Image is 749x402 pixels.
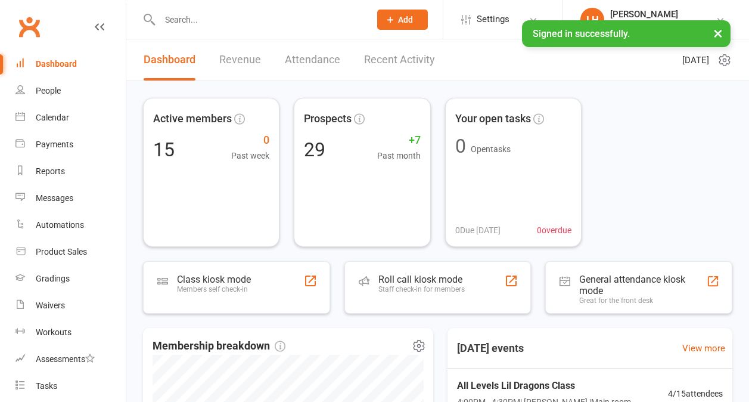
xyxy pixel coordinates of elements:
a: View more [682,341,725,355]
span: +7 [377,132,421,149]
div: LH [580,8,604,32]
span: 4 / 15 attendees [668,387,723,400]
div: Calendar [36,113,69,122]
div: Product Sales [36,247,87,256]
div: Payments [36,140,73,149]
a: Waivers [15,292,126,319]
span: Membership breakdown [153,338,285,355]
a: Product Sales [15,239,126,265]
a: Attendance [285,39,340,81]
a: Assessments [15,346,126,373]
h3: [DATE] events [447,338,533,359]
a: People [15,78,126,104]
a: Clubworx [14,12,44,42]
div: Great for the front desk [579,296,706,305]
div: Dashboard [36,59,77,69]
div: Reports [36,166,65,176]
a: Payments [15,131,126,158]
span: Open tasks [471,144,511,154]
span: Your open tasks [455,110,531,128]
a: Dashboard [144,39,195,81]
span: [DATE] [682,53,709,67]
span: Settings [477,6,509,33]
span: Past month [377,149,421,162]
div: Waivers [36,301,65,310]
div: BBMA [GEOGRAPHIC_DATA] [610,20,716,30]
span: Prospects [304,110,352,128]
span: Active members [153,110,232,128]
span: Past week [231,149,269,162]
div: Automations [36,220,84,230]
a: Revenue [219,39,261,81]
a: Calendar [15,104,126,131]
span: 0 overdue [537,224,571,237]
div: Tasks [36,381,57,391]
a: Tasks [15,373,126,400]
div: Messages [36,193,73,203]
a: Dashboard [15,51,126,78]
div: [PERSON_NAME] [610,9,716,20]
span: Add [398,15,413,24]
a: Gradings [15,265,126,292]
button: × [707,20,729,46]
div: 29 [304,140,325,159]
a: Workouts [15,319,126,346]
a: Automations [15,212,126,239]
div: Roll call kiosk mode [378,274,465,285]
a: Recent Activity [364,39,435,81]
div: 0 [455,137,466,156]
span: All Levels Lil Dragons Class [457,378,631,394]
span: 0 [231,132,269,149]
a: Messages [15,185,126,212]
div: Gradings [36,274,70,283]
button: Add [377,10,428,30]
div: Workouts [36,327,72,337]
div: Assessments [36,354,95,364]
span: Signed in successfully. [533,28,630,39]
div: Members self check-in [177,285,251,293]
div: Staff check-in for members [378,285,465,293]
a: Reports [15,158,126,185]
div: People [36,86,61,95]
div: General attendance kiosk mode [579,274,706,296]
div: Class kiosk mode [177,274,251,285]
span: 0 Due [DATE] [455,224,501,237]
div: 15 [153,140,175,159]
input: Search... [156,11,362,28]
